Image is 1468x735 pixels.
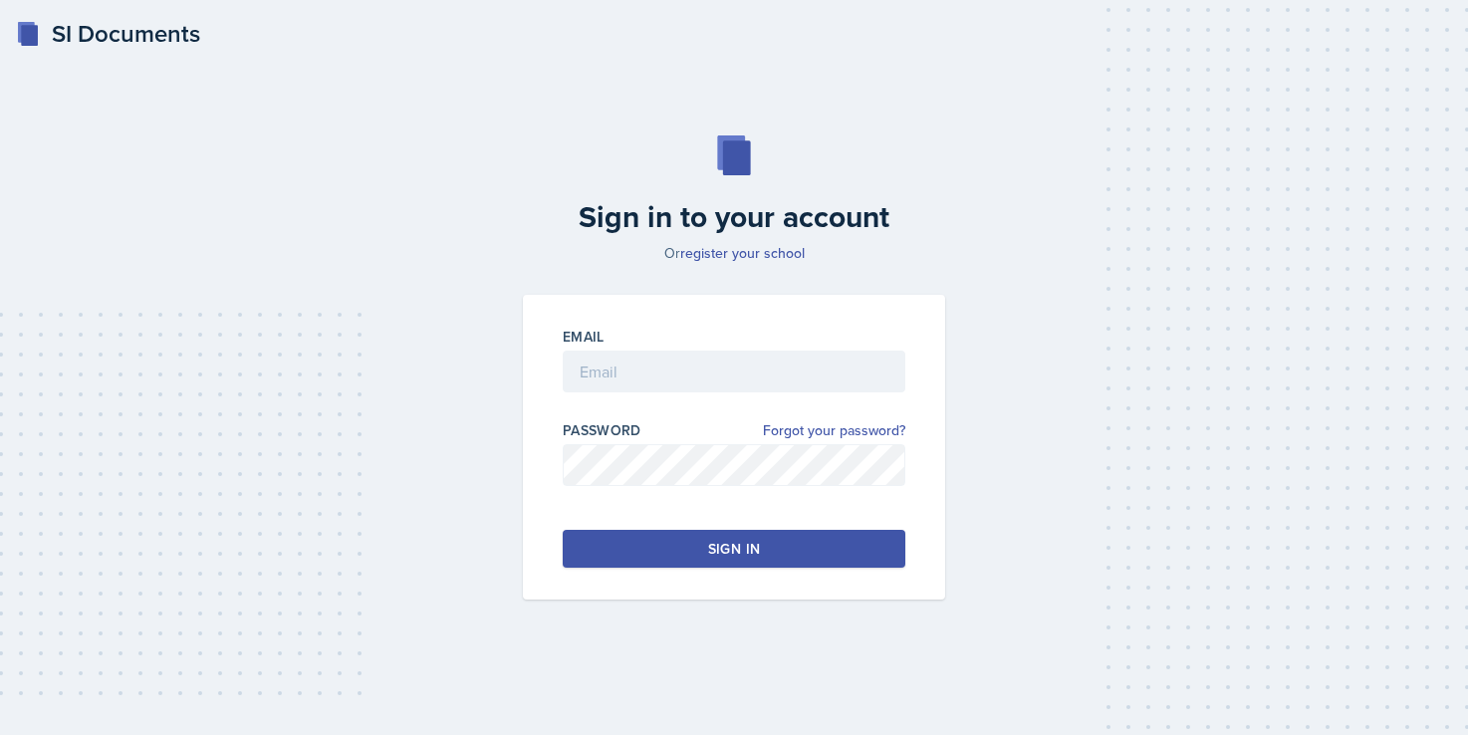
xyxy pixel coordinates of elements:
h2: Sign in to your account [511,199,957,235]
a: SI Documents [16,16,200,52]
div: Sign in [708,539,760,559]
label: Password [563,420,641,440]
input: Email [563,351,905,392]
a: Forgot your password? [763,420,905,441]
p: Or [511,243,957,263]
button: Sign in [563,530,905,568]
a: register your school [680,243,805,263]
label: Email [563,327,605,347]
